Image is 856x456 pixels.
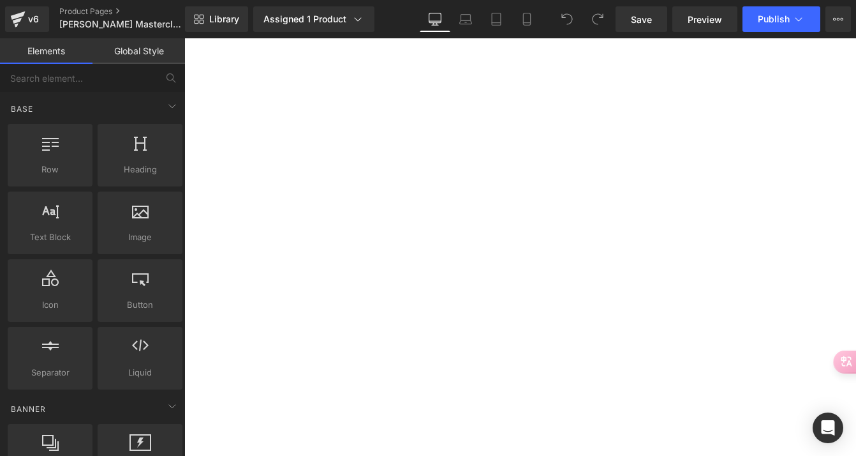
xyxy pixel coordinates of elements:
[481,6,512,32] a: Tablet
[420,6,450,32] a: Desktop
[59,19,182,29] span: [PERSON_NAME] Masterclass [DATE]
[5,6,49,32] a: v6
[101,231,179,244] span: Image
[11,231,89,244] span: Text Block
[11,163,89,176] span: Row
[209,13,239,25] span: Library
[59,6,206,17] a: Product Pages
[672,6,737,32] a: Preview
[825,6,851,32] button: More
[92,38,185,64] a: Global Style
[11,298,89,312] span: Icon
[512,6,542,32] a: Mobile
[10,103,34,115] span: Base
[263,13,364,26] div: Assigned 1 Product
[585,6,610,32] button: Redo
[758,14,790,24] span: Publish
[813,413,843,443] div: Open Intercom Messenger
[101,298,179,312] span: Button
[742,6,820,32] button: Publish
[26,11,41,27] div: v6
[101,366,179,379] span: Liquid
[688,13,722,26] span: Preview
[554,6,580,32] button: Undo
[11,366,89,379] span: Separator
[631,13,652,26] span: Save
[10,403,47,415] span: Banner
[101,163,179,176] span: Heading
[450,6,481,32] a: Laptop
[185,6,248,32] a: New Library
